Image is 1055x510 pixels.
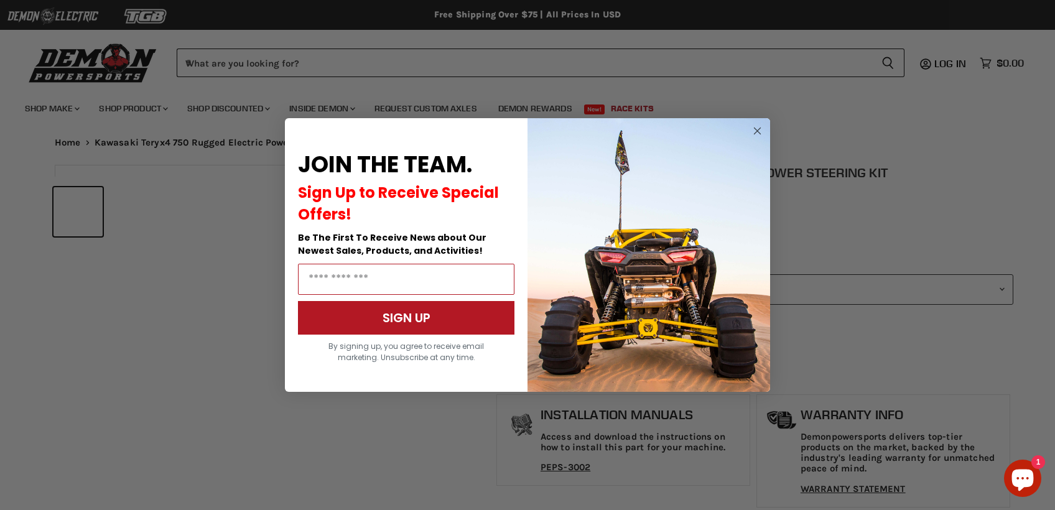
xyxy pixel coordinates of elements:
[328,341,484,363] span: By signing up, you agree to receive email marketing. Unsubscribe at any time.
[298,182,499,225] span: Sign Up to Receive Special Offers!
[298,231,486,257] span: Be The First To Receive News about Our Newest Sales, Products, and Activities!
[298,301,514,335] button: SIGN UP
[527,118,770,392] img: a9095488-b6e7-41ba-879d-588abfab540b.jpeg
[298,149,472,180] span: JOIN THE TEAM.
[750,123,765,139] button: Close dialog
[1000,460,1045,500] inbox-online-store-chat: Shopify online store chat
[298,264,514,295] input: Email Address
